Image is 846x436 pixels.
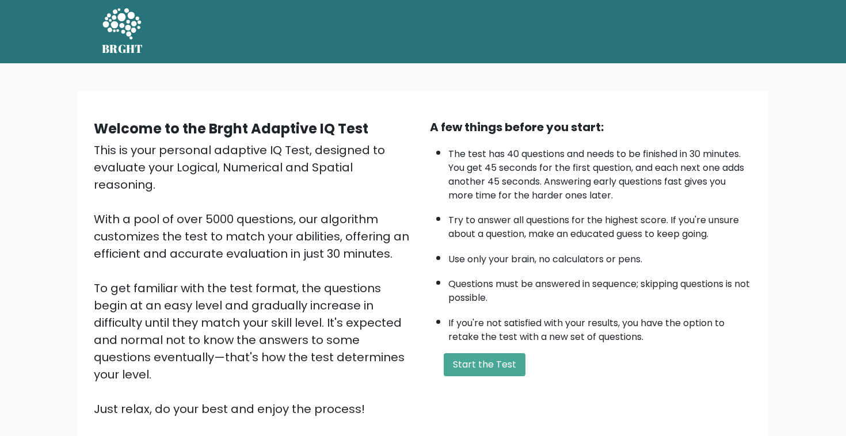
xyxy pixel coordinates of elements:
li: If you're not satisfied with your results, you have the option to retake the test with a new set ... [448,311,752,344]
div: A few things before you start: [430,118,752,136]
h5: BRGHT [102,42,143,56]
li: The test has 40 questions and needs to be finished in 30 minutes. You get 45 seconds for the firs... [448,141,752,202]
li: Use only your brain, no calculators or pens. [448,247,752,266]
div: This is your personal adaptive IQ Test, designed to evaluate your Logical, Numerical and Spatial ... [94,141,416,418]
li: Questions must be answered in sequence; skipping questions is not possible. [448,271,752,305]
a: BRGHT [102,5,143,59]
b: Welcome to the Brght Adaptive IQ Test [94,119,368,138]
button: Start the Test [444,353,525,376]
li: Try to answer all questions for the highest score. If you're unsure about a question, make an edu... [448,208,752,241]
